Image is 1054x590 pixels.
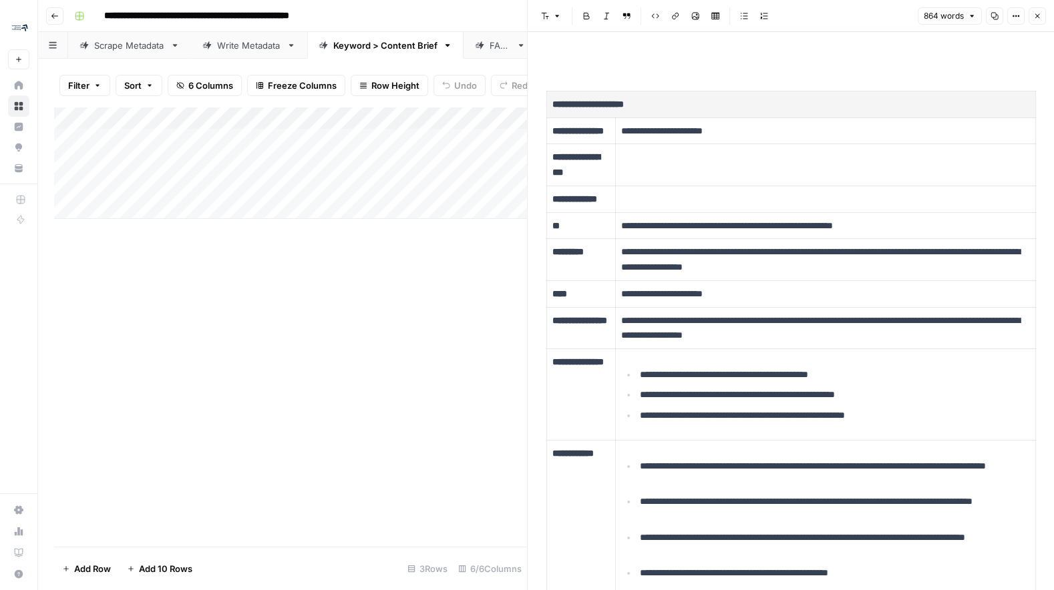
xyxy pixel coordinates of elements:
[139,562,192,575] span: Add 10 Rows
[116,75,162,96] button: Sort
[924,10,964,22] span: 864 words
[8,521,29,542] a: Usage
[8,116,29,137] a: Insights
[124,79,142,92] span: Sort
[68,32,191,59] a: Scrape Metadata
[512,79,533,92] span: Redo
[454,79,477,92] span: Undo
[8,137,29,158] a: Opportunities
[59,75,110,96] button: Filter
[402,558,453,579] div: 3 Rows
[68,79,90,92] span: Filter
[8,542,29,563] a: Learning Hub
[188,79,233,92] span: 6 Columns
[491,75,542,96] button: Redo
[8,95,29,117] a: Browse
[8,11,29,44] button: Workspace: Compound Growth
[8,563,29,585] button: Help + Support
[94,39,165,52] div: Scrape Metadata
[464,32,537,59] a: FAQs
[333,39,437,52] div: Keyword > Content Brief
[8,158,29,179] a: Your Data
[119,558,200,579] button: Add 10 Rows
[490,39,511,52] div: FAQs
[307,32,464,59] a: Keyword > Content Brief
[433,75,486,96] button: Undo
[268,79,337,92] span: Freeze Columns
[191,32,307,59] a: Write Metadata
[8,15,32,39] img: Compound Growth Logo
[8,75,29,96] a: Home
[453,558,527,579] div: 6/6 Columns
[247,75,345,96] button: Freeze Columns
[74,562,111,575] span: Add Row
[351,75,428,96] button: Row Height
[8,499,29,521] a: Settings
[918,7,982,25] button: 864 words
[54,558,119,579] button: Add Row
[168,75,242,96] button: 6 Columns
[371,79,419,92] span: Row Height
[217,39,281,52] div: Write Metadata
